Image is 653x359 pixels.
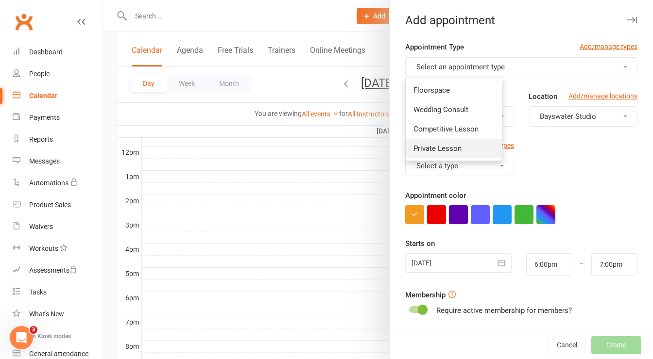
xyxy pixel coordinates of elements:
div: Waivers [29,223,53,230]
button: Select an appointment type [405,57,637,77]
a: Automations [13,172,103,194]
div: What's New [29,310,64,318]
a: Add/manage types [580,41,637,52]
div: General attendance [29,350,88,358]
a: Competitive Lesson [406,119,502,139]
label: Membership [405,289,446,301]
div: Tasks [29,288,47,296]
a: Waivers [13,216,103,238]
a: Payments [13,107,103,129]
button: Cancel [549,337,585,354]
div: Add appointment [390,14,653,27]
div: Product Sales [29,201,71,209]
label: Location [529,91,557,102]
span: Bayswater Studio [540,112,596,121]
a: Dashboard [13,41,103,63]
span: Select a type [416,162,458,170]
div: People [29,70,50,78]
iframe: Intercom live chat [10,326,33,349]
a: Workouts [13,238,103,260]
div: Reports [29,135,53,143]
span: 3 [30,326,37,334]
div: Workouts [29,245,58,252]
a: Reports [13,129,103,150]
div: Require active membership for members? [436,305,572,316]
a: Tasks [13,281,103,303]
button: Bayswater Studio [529,106,637,127]
label: Appointment color [405,190,466,201]
a: Wedding Consult [406,100,502,119]
a: People [13,63,103,85]
a: Calendar [13,85,103,107]
div: – [572,253,592,276]
button: Select a type [405,156,514,176]
div: Messages [29,157,60,165]
a: Clubworx [12,10,36,34]
label: Starts on [405,238,435,249]
label: Cancellations [405,330,450,342]
a: Assessments [13,260,103,281]
span: Select an appointment type [416,63,505,71]
span: Competitive Lesson [413,125,479,133]
a: Add/manage locations [568,91,637,101]
div: Dashboard [29,48,63,56]
label: Appointment Type [405,41,464,53]
div: Calendar [29,92,57,99]
a: What's New [13,303,103,325]
a: Floorspace [406,81,502,100]
span: Wedding Consult [413,105,468,114]
span: Floorspace [413,86,450,95]
div: Payments [29,114,60,121]
div: Assessments [29,266,77,274]
span: Private Lesson [413,144,462,153]
a: Private Lesson [406,139,502,158]
a: Messages [13,150,103,172]
a: Product Sales [13,194,103,216]
div: Automations [29,179,69,187]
